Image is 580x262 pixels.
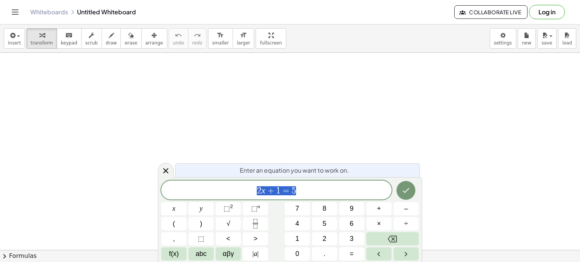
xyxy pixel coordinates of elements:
[8,40,21,46] span: insert
[106,40,117,46] span: draw
[324,249,325,259] span: .
[257,250,259,257] span: |
[200,204,203,214] span: y
[350,234,353,244] span: 3
[173,219,175,229] span: (
[529,5,565,19] button: Log in
[212,40,229,46] span: smaller
[192,40,202,46] span: redo
[404,204,408,214] span: –
[295,204,299,214] span: 7
[57,28,82,49] button: keyboardkeypad
[490,28,516,49] button: settings
[188,28,207,49] button: redoredo
[175,31,182,40] i: undo
[227,219,230,229] span: √
[125,40,137,46] span: erase
[261,185,265,195] var: x
[285,217,310,230] button: 4
[285,232,310,245] button: 1
[230,204,233,209] sup: 2
[188,202,214,215] button: y
[312,247,337,260] button: .
[258,204,260,209] sup: n
[377,204,381,214] span: +
[260,40,282,46] span: fullscreen
[61,40,77,46] span: keypad
[169,249,179,259] span: f(x)
[208,28,233,49] button: format_sizesmaller
[494,40,512,46] span: settings
[265,186,276,195] span: +
[145,40,163,46] span: arrange
[194,31,201,40] i: redo
[30,8,68,16] a: Whiteboards
[4,28,25,49] button: insert
[224,205,230,212] span: ⬚
[377,219,381,229] span: ×
[161,232,187,245] button: ,
[188,247,214,260] button: Alphabet
[141,28,167,49] button: arrange
[454,5,528,19] button: Collaborate Live
[85,40,98,46] span: scrub
[350,249,354,259] span: =
[393,217,419,230] button: Divide
[322,219,326,229] span: 5
[541,40,552,46] span: save
[276,186,281,195] span: 1
[366,232,419,245] button: Backspace
[243,232,268,245] button: Greater than
[253,234,258,244] span: >
[120,28,141,49] button: erase
[233,28,254,49] button: format_sizelarger
[216,217,241,230] button: Square root
[173,234,175,244] span: ,
[339,232,364,245] button: 3
[161,202,187,215] button: x
[161,247,187,260] button: Functions
[339,217,364,230] button: 6
[65,31,72,40] i: keyboard
[518,28,536,49] button: new
[198,234,204,244] span: ⬚
[366,202,392,215] button: Plus
[285,202,310,215] button: 7
[216,247,241,260] button: Greek alphabet
[188,217,214,230] button: )
[257,186,261,195] span: 2
[216,232,241,245] button: Less than
[81,28,102,49] button: scrub
[285,247,310,260] button: 0
[251,205,258,212] span: ⬚
[461,9,521,15] span: Collaborate Live
[196,249,207,259] span: abc
[295,234,299,244] span: 1
[256,28,286,49] button: fullscreen
[281,186,292,195] span: =
[558,28,576,49] button: load
[562,40,572,46] span: load
[366,217,392,230] button: Times
[295,219,299,229] span: 4
[312,217,337,230] button: 5
[393,247,419,260] button: Right arrow
[339,247,364,260] button: Equals
[240,166,349,175] span: Enter an equation you want to work on.
[226,234,230,244] span: <
[169,28,188,49] button: undoundo
[9,6,21,18] button: Toggle navigation
[26,28,57,49] button: transform
[522,40,531,46] span: new
[396,181,415,200] button: Done
[253,250,254,257] span: |
[188,232,214,245] button: Placeholder
[237,40,250,46] span: larger
[350,219,353,229] span: 6
[292,186,296,195] span: 5
[173,40,184,46] span: undo
[243,217,268,230] button: Fraction
[102,28,121,49] button: draw
[312,202,337,215] button: 8
[404,219,408,229] span: ÷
